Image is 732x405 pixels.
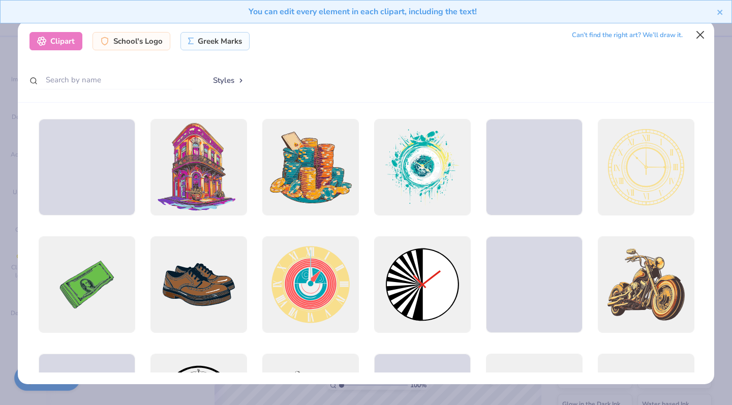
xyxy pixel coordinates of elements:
button: close [717,6,724,18]
div: School's Logo [93,32,170,50]
button: Close [691,25,710,45]
div: Clipart [29,32,82,50]
button: Styles [202,71,255,90]
div: Greek Marks [180,32,250,50]
div: Can’t find the right art? We’ll draw it. [572,26,683,44]
div: You can edit every element in each clipart, including the text! [8,6,717,18]
input: Search by name [29,71,192,89]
